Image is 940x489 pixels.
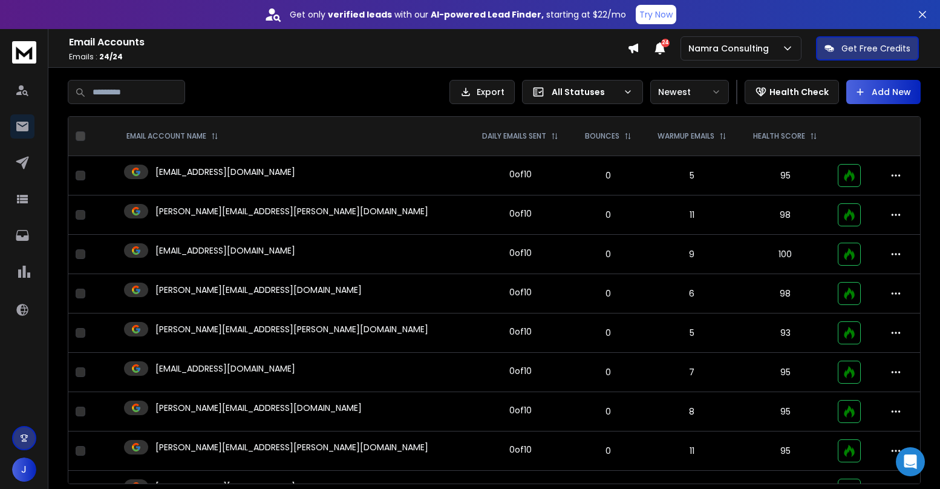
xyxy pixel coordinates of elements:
td: 95 [740,432,831,471]
div: EMAIL ACCOUNT NAME [126,131,218,141]
p: 0 [579,327,636,339]
button: Health Check [745,80,839,104]
p: HEALTH SCORE [753,131,805,141]
h1: Email Accounts [69,35,627,50]
div: 0 of 10 [509,247,532,259]
p: 0 [579,445,636,457]
td: 11 [644,195,740,235]
div: 0 of 10 [509,404,532,416]
p: [EMAIL_ADDRESS][DOMAIN_NAME] [155,166,295,178]
td: 7 [644,353,740,392]
td: 8 [644,392,740,432]
p: [PERSON_NAME][EMAIL_ADDRESS][PERSON_NAME][DOMAIN_NAME] [155,441,428,453]
p: BOUNCES [585,131,619,141]
img: logo [12,41,36,64]
p: Emails : [69,52,627,62]
td: 5 [644,156,740,195]
p: 0 [579,248,636,260]
strong: AI-powered Lead Finder, [431,8,544,21]
td: 9 [644,235,740,274]
p: All Statuses [552,86,618,98]
td: 5 [644,313,740,353]
td: 95 [740,392,831,432]
td: 100 [740,235,831,274]
button: Try Now [636,5,676,24]
span: 24 [661,39,670,47]
td: 95 [740,156,831,195]
td: 95 [740,353,831,392]
div: 0 of 10 [509,286,532,298]
div: 0 of 10 [509,365,532,377]
button: J [12,458,36,482]
td: 93 [740,313,831,353]
p: Try Now [639,8,673,21]
p: 0 [579,169,636,182]
p: [EMAIL_ADDRESS][DOMAIN_NAME] [155,244,295,257]
span: 24 / 24 [99,51,123,62]
p: DAILY EMAILS SENT [482,131,546,141]
button: Newest [650,80,729,104]
div: 0 of 10 [509,208,532,220]
div: 0 of 10 [509,444,532,456]
td: 11 [644,432,740,471]
td: 98 [740,195,831,235]
td: 98 [740,274,831,313]
p: WARMUP EMAILS [658,131,714,141]
p: [PERSON_NAME][EMAIL_ADDRESS][DOMAIN_NAME] [155,402,362,414]
p: Get Free Credits [841,42,910,54]
p: 0 [579,209,636,221]
p: [PERSON_NAME][EMAIL_ADDRESS][PERSON_NAME][DOMAIN_NAME] [155,205,428,217]
button: Export [449,80,515,104]
td: 6 [644,274,740,313]
p: [PERSON_NAME][EMAIL_ADDRESS][PERSON_NAME][DOMAIN_NAME] [155,323,428,335]
p: 0 [579,405,636,418]
div: 0 of 10 [509,326,532,338]
strong: verified leads [328,8,392,21]
p: 0 [579,366,636,378]
p: 0 [579,287,636,300]
p: [PERSON_NAME][EMAIL_ADDRESS][DOMAIN_NAME] [155,284,362,296]
div: Open Intercom Messenger [896,447,925,476]
p: Namra Consulting [688,42,774,54]
p: Health Check [769,86,829,98]
div: 0 of 10 [509,168,532,180]
button: Get Free Credits [816,36,919,61]
button: Add New [846,80,921,104]
p: [EMAIL_ADDRESS][DOMAIN_NAME] [155,363,295,375]
p: Get only with our starting at $22/mo [290,8,626,21]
